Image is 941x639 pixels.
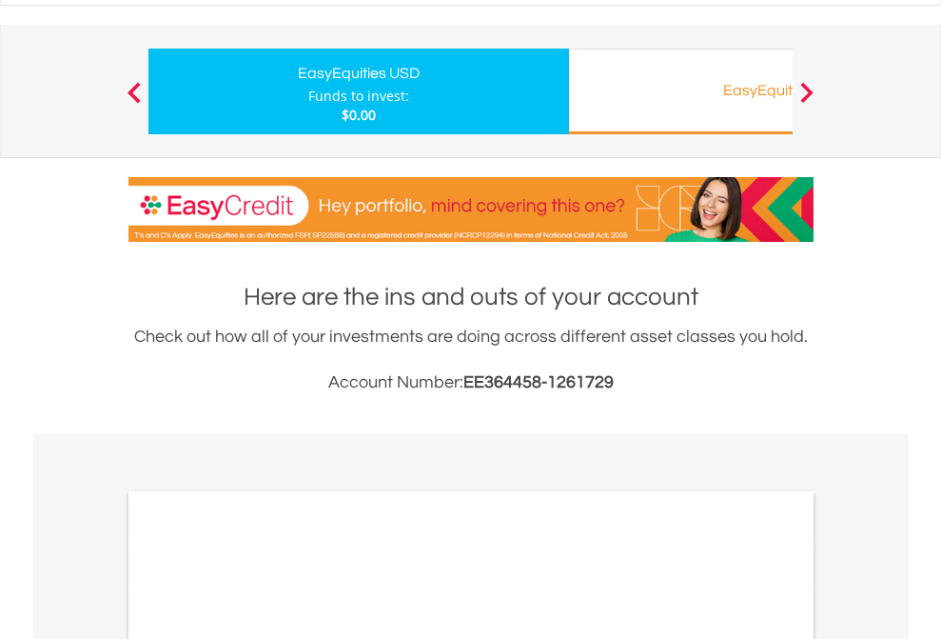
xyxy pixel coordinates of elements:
[128,369,814,396] h3: Account Number:
[463,373,614,391] span: EE364458-1261729
[342,106,376,124] span: $0.00
[160,60,558,87] div: EasyEquities USD
[115,91,153,110] button: Previous
[128,280,814,314] h1: Here are the ins and outs of your account
[128,177,814,242] img: EasyCredit Promotion Banner
[128,324,814,396] div: Check out how all of your investments are doing across different asset classes you hold.
[308,87,409,106] div: Funds to invest:
[788,91,826,110] button: Next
